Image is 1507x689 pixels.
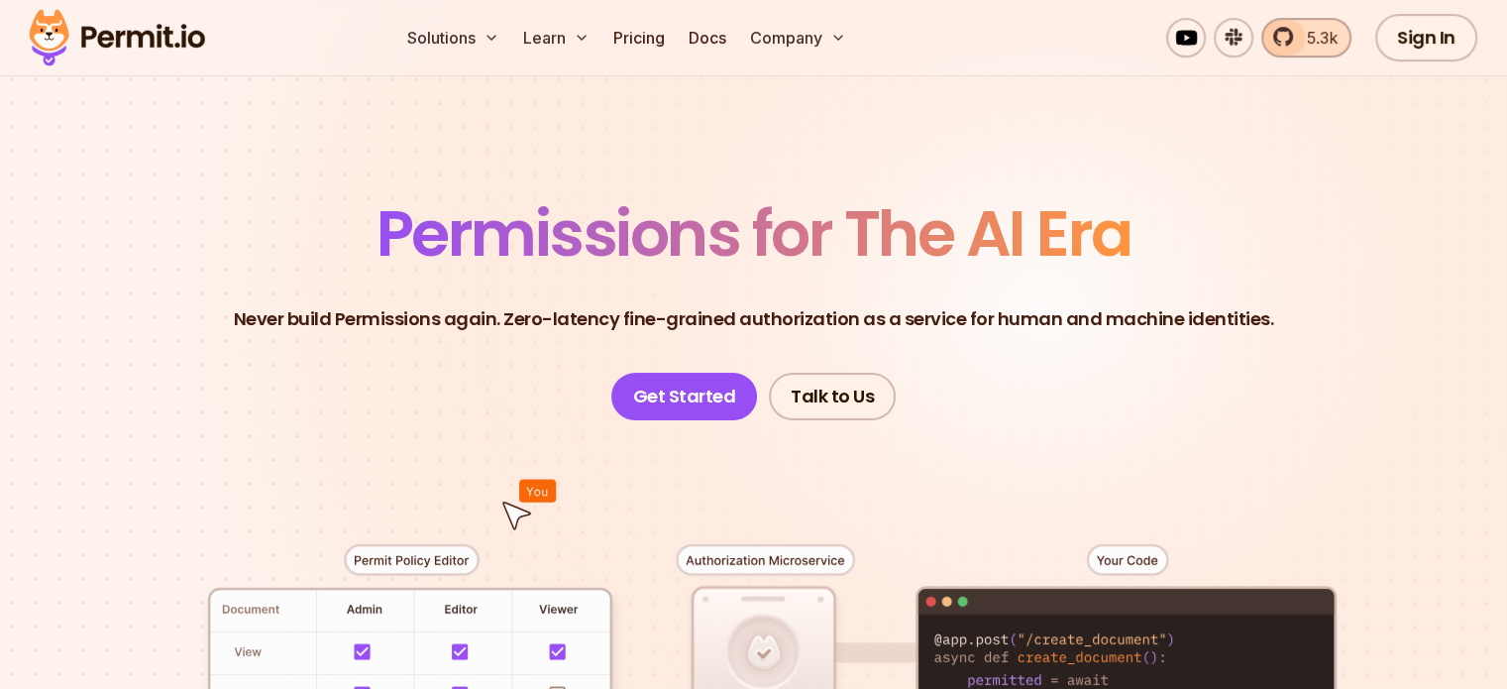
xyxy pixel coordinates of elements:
[681,18,734,57] a: Docs
[1375,14,1477,61] a: Sign In
[605,18,673,57] a: Pricing
[20,4,214,71] img: Permit logo
[769,373,896,420] a: Talk to Us
[234,305,1274,333] p: Never build Permissions again. Zero-latency fine-grained authorization as a service for human and...
[1295,26,1338,50] span: 5.3k
[377,189,1131,278] span: Permissions for The AI Era
[742,18,854,57] button: Company
[399,18,507,57] button: Solutions
[1261,18,1351,57] a: 5.3k
[515,18,597,57] button: Learn
[611,373,758,420] a: Get Started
